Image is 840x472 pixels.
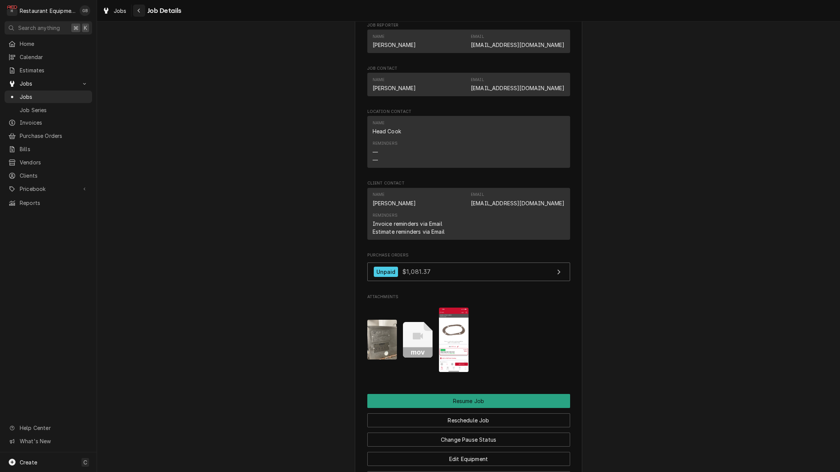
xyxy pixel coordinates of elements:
[367,294,570,300] span: Attachments
[5,169,92,182] a: Clients
[367,116,570,168] div: Contact
[20,424,88,432] span: Help Center
[367,413,570,427] button: Reschedule Job
[5,435,92,447] a: Go to What's New
[367,109,570,171] div: Location Contact
[367,302,570,378] span: Attachments
[373,34,416,49] div: Name
[20,106,88,114] span: Job Series
[5,64,92,77] a: Estimates
[373,120,385,126] div: Name
[373,120,401,135] div: Name
[367,180,570,186] span: Client Contact
[18,24,60,32] span: Search anything
[471,192,484,198] div: Email
[367,408,570,427] div: Button Group Row
[367,294,570,378] div: Attachments
[373,228,445,236] div: Estimate reminders via Email
[20,437,88,445] span: What's New
[402,268,431,275] span: $1,081.37
[83,458,87,466] span: C
[367,30,570,56] div: Job Reporter List
[471,192,564,207] div: Email
[20,132,88,140] span: Purchase Orders
[367,433,570,447] button: Change Pause Status
[373,156,378,164] div: —
[373,220,442,228] div: Invoice reminders via Email
[20,53,88,61] span: Calendar
[5,104,92,116] a: Job Series
[114,7,127,15] span: Jobs
[471,85,564,91] a: [EMAIL_ADDRESS][DOMAIN_NAME]
[20,80,77,88] span: Jobs
[439,308,469,372] img: bhY3DWWLTrSNFNcrkXMS
[373,141,398,147] div: Reminders
[5,130,92,142] a: Purchase Orders
[373,41,416,49] div: [PERSON_NAME]
[5,91,92,103] a: Jobs
[20,185,77,193] span: Pricebook
[20,145,88,153] span: Bills
[367,188,570,243] div: Client Contact List
[373,148,378,156] div: —
[367,394,570,408] button: Resume Job
[367,30,570,53] div: Contact
[5,156,92,169] a: Vendors
[5,183,92,195] a: Go to Pricebook
[367,447,570,466] div: Button Group Row
[367,109,570,115] span: Location Contact
[73,24,78,32] span: ⌘
[367,320,397,359] img: 3tfnNrcuTImfaC6H7P73
[373,192,416,207] div: Name
[367,66,570,72] span: Job Contact
[367,252,570,285] div: Purchase Orders
[374,267,398,277] div: Unpaid
[145,6,182,16] span: Job Details
[373,77,416,92] div: Name
[367,22,570,28] span: Job Reporter
[20,93,88,101] span: Jobs
[7,5,17,16] div: R
[403,308,433,372] button: mov
[20,172,88,180] span: Clients
[471,34,564,49] div: Email
[367,22,570,56] div: Job Reporter
[20,199,88,207] span: Reports
[5,51,92,63] a: Calendar
[5,116,92,129] a: Invoices
[367,180,570,243] div: Client Contact
[5,143,92,155] a: Bills
[367,263,570,281] a: View Purchase Order
[5,38,92,50] a: Home
[20,459,37,466] span: Create
[133,5,145,17] button: Navigate back
[5,21,92,34] button: Search anything⌘K
[373,84,416,92] div: [PERSON_NAME]
[99,5,130,17] a: Jobs
[20,7,75,15] div: Restaurant Equipment Diagnostics
[373,127,401,135] div: Head Cook
[367,188,570,240] div: Contact
[367,66,570,100] div: Job Contact
[373,77,385,83] div: Name
[471,42,564,48] a: [EMAIL_ADDRESS][DOMAIN_NAME]
[471,200,564,206] a: [EMAIL_ADDRESS][DOMAIN_NAME]
[373,34,385,40] div: Name
[20,158,88,166] span: Vendors
[373,141,398,164] div: Reminders
[367,73,570,96] div: Contact
[367,394,570,408] div: Button Group Row
[5,422,92,434] a: Go to Help Center
[7,5,17,16] div: Restaurant Equipment Diagnostics's Avatar
[84,24,87,32] span: K
[373,213,398,219] div: Reminders
[471,34,484,40] div: Email
[367,252,570,258] span: Purchase Orders
[471,77,484,83] div: Email
[367,116,570,171] div: Location Contact List
[373,213,445,236] div: Reminders
[80,5,90,16] div: Gary Beaver's Avatar
[373,192,385,198] div: Name
[367,73,570,99] div: Job Contact List
[373,199,416,207] div: [PERSON_NAME]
